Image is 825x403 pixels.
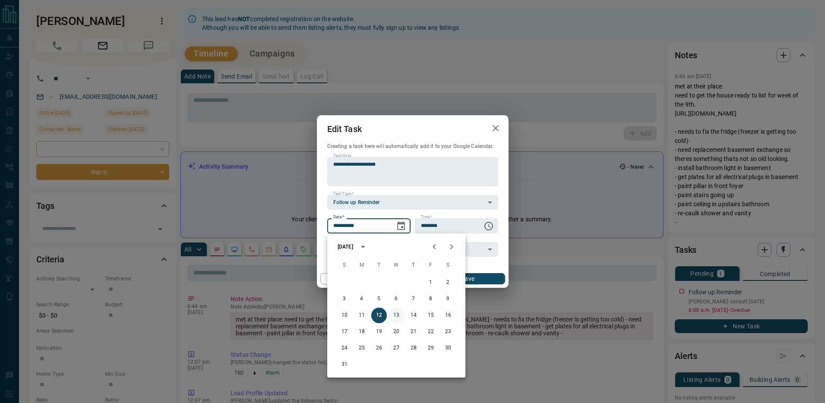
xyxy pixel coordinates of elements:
button: 29 [423,340,439,356]
button: 18 [354,324,370,340]
button: 21 [406,324,421,340]
button: 2 [440,275,456,290]
p: Creating a task here will automatically add it to your Google Calendar. [327,143,498,150]
span: Saturday [440,257,456,274]
button: 20 [389,324,404,340]
button: 31 [337,357,352,372]
span: Sunday [337,257,352,274]
button: 4 [354,291,370,307]
button: 1 [423,275,439,290]
button: 13 [389,308,404,323]
button: Next month [443,238,460,255]
button: 23 [440,324,456,340]
label: Task Type [333,191,354,197]
button: 28 [406,340,421,356]
label: Task Note [333,153,351,159]
label: Time [421,214,432,220]
button: 12 [371,308,387,323]
span: Thursday [406,257,421,274]
label: Date [333,214,344,220]
button: 8 [423,291,439,307]
button: 10 [337,308,352,323]
div: [DATE] [338,243,353,251]
button: Choose date, selected date is Aug 12, 2025 [392,217,410,235]
div: Follow up Reminder [327,195,498,210]
button: 27 [389,340,404,356]
button: 24 [337,340,352,356]
button: 17 [337,324,352,340]
button: 22 [423,324,439,340]
span: Monday [354,257,370,274]
button: 9 [440,291,456,307]
button: Save [431,273,505,284]
button: 15 [423,308,439,323]
button: Choose time, selected time is 6:00 AM [480,217,497,235]
span: Friday [423,257,439,274]
button: 3 [337,291,352,307]
button: 6 [389,291,404,307]
button: calendar view is open, switch to year view [356,239,370,254]
button: 16 [440,308,456,323]
button: 7 [406,291,421,307]
button: 26 [371,340,387,356]
span: Wednesday [389,257,404,274]
button: 11 [354,308,370,323]
button: Cancel [320,273,394,284]
span: Tuesday [371,257,387,274]
button: Previous month [426,238,443,255]
button: 14 [406,308,421,323]
button: 19 [371,324,387,340]
button: 30 [440,340,456,356]
button: 25 [354,340,370,356]
h2: Edit Task [317,115,372,143]
button: 5 [371,291,387,307]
